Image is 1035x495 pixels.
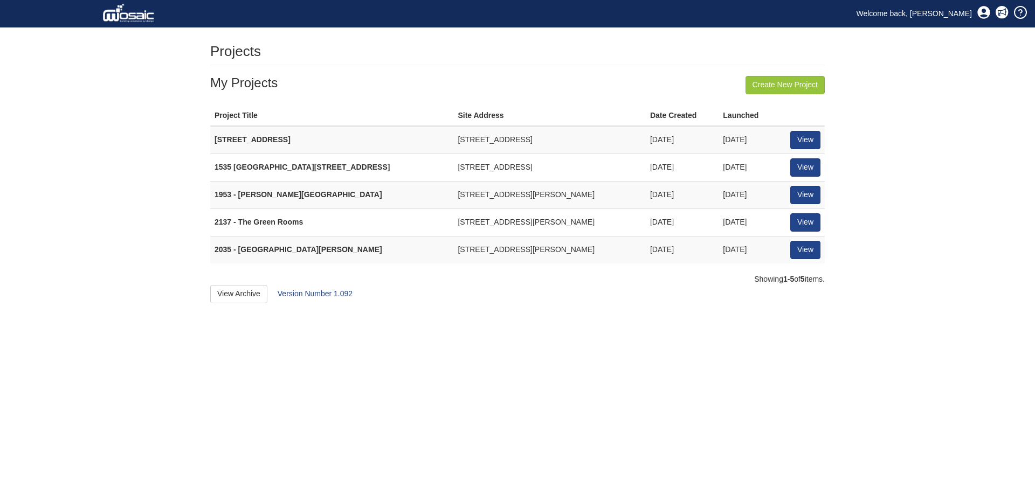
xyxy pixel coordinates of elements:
[453,208,646,236] td: [STREET_ADDRESS][PERSON_NAME]
[453,236,646,263] td: [STREET_ADDRESS][PERSON_NAME]
[646,236,719,263] td: [DATE]
[719,208,777,236] td: [DATE]
[210,106,453,126] th: Project Title
[210,44,261,59] h1: Projects
[783,275,794,283] b: 1-5
[278,289,353,298] a: Version Number 1.092
[989,447,1027,487] iframe: Chat
[746,76,825,94] a: Create New Project
[453,181,646,208] td: [STREET_ADDRESS][PERSON_NAME]
[790,186,820,204] a: View
[801,275,805,283] b: 5
[215,245,382,254] strong: 2035 - [GEOGRAPHIC_DATA][PERSON_NAME]
[790,158,820,177] a: View
[719,126,777,154] td: [DATE]
[646,126,719,154] td: [DATE]
[210,76,825,90] h3: My Projects
[790,241,820,259] a: View
[210,285,267,303] a: View Archive
[215,190,382,199] strong: 1953 - [PERSON_NAME][GEOGRAPHIC_DATA]
[719,106,777,126] th: Launched
[210,274,825,285] div: Showing of items.
[453,126,646,154] td: [STREET_ADDRESS]
[215,218,303,226] strong: 2137 - The Green Rooms
[719,181,777,208] td: [DATE]
[848,5,980,22] a: Welcome back, [PERSON_NAME]
[790,131,820,149] a: View
[719,154,777,181] td: [DATE]
[215,163,390,171] strong: 1535 [GEOGRAPHIC_DATA][STREET_ADDRESS]
[719,236,777,263] td: [DATE]
[646,208,719,236] td: [DATE]
[646,106,719,126] th: Date Created
[453,154,646,181] td: [STREET_ADDRESS]
[646,154,719,181] td: [DATE]
[102,3,157,24] img: logo_white.png
[215,135,291,144] strong: [STREET_ADDRESS]
[646,181,719,208] td: [DATE]
[790,213,820,232] a: View
[453,106,646,126] th: Site Address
